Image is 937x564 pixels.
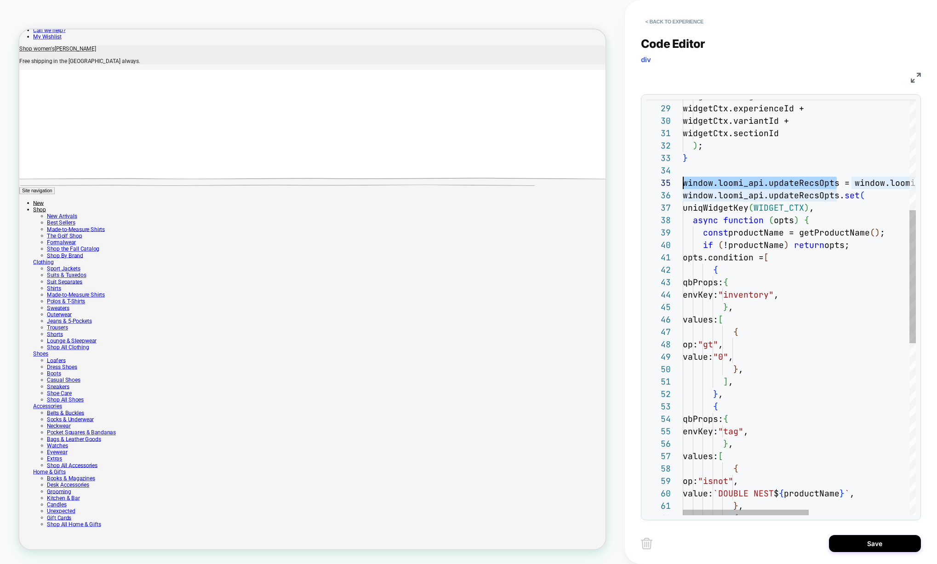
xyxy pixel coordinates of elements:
[641,37,705,51] span: Code Editor
[743,426,748,437] span: ,
[733,501,738,511] span: }
[875,227,880,238] span: )
[646,177,671,189] div: 35
[37,367,67,376] a: Sweaters
[646,127,671,139] div: 31
[718,289,774,300] span: "inventory"
[738,501,743,511] span: ,
[733,476,738,486] span: ,
[683,252,764,263] span: opts.condition =
[37,551,65,559] a: Watches
[754,202,804,213] span: WIDGET_CTX
[37,280,75,288] a: Formalwear
[646,326,671,338] div: 47
[774,488,779,499] span: $
[748,202,754,213] span: (
[698,339,718,350] span: "gt"
[774,289,779,300] span: ,
[845,190,860,201] span: set
[37,323,89,332] a: Suits & Tuxedos
[37,402,58,411] a: Shorts
[774,215,794,225] span: opts
[646,214,671,226] div: 38
[723,414,728,424] span: {
[646,226,671,239] div: 39
[37,507,86,516] a: Belts & Buckles
[18,227,33,236] a: New
[723,240,784,250] span: !productName
[4,212,44,219] span: Site navigation
[880,227,885,238] span: ;
[911,73,921,83] img: fullscreen
[723,215,764,225] span: function
[37,489,86,498] a: Shop All Shoes
[845,488,850,499] span: `
[850,488,855,499] span: ,
[37,420,93,428] a: Shop All Clothing
[646,164,671,177] div: 34
[37,358,88,367] a: Polos & T-Shirts
[829,535,921,552] button: Save
[728,351,733,362] span: ,
[37,350,114,358] a: Made-to-Measure Shirts
[804,202,809,213] span: )
[860,190,865,201] span: (
[693,215,718,225] span: async
[37,385,97,393] a: Jeans & 5-Pockets
[37,446,77,455] a: Dress Shoes
[37,393,65,402] a: Trousers
[723,376,728,387] span: ]
[646,462,671,475] div: 58
[698,140,703,151] span: ;
[804,215,809,225] span: {
[646,413,671,425] div: 54
[728,438,733,449] span: ,
[764,252,769,263] span: [
[646,288,671,301] div: 44
[37,288,107,297] a: Shop the Fall Catalog
[693,140,698,151] span: )
[703,227,728,238] span: const
[641,55,651,64] span: div
[683,414,723,424] span: qbProps:
[683,488,713,499] span: value:
[733,463,738,474] span: {
[728,227,870,238] span: productName = getProductName
[713,488,774,499] span: `DOUBLE NEST
[37,472,67,481] a: Sneakers
[738,364,743,374] span: ,
[733,364,738,374] span: }
[18,498,57,507] a: Accessories
[646,276,671,288] div: 43
[646,189,671,201] div: 36
[713,389,718,399] span: }
[37,463,81,472] a: Casual Shoes
[683,190,845,201] span: window.loomi_api.updateRecsOpts.
[37,542,109,551] a: Bags & Leather Goods
[683,202,748,213] span: uniqWidgetKey
[646,139,671,152] div: 32
[840,488,845,499] span: }
[723,302,728,312] span: }
[683,115,789,126] span: widgetCtx.variantId +
[794,215,799,225] span: )
[37,411,103,420] a: Lounge & Sleepwear
[794,240,824,250] span: return
[683,178,936,188] span: window.loomi_api.updateRecsOpts = window.loomi_api
[646,152,671,164] div: 33
[683,339,698,350] span: op:
[37,376,70,385] a: Outerwear
[18,428,39,437] a: Shoes
[646,500,671,512] div: 61
[646,102,671,115] div: 29
[683,289,718,300] span: envKey:
[683,153,688,163] span: }
[18,306,46,315] a: Clothing
[646,512,671,524] div: 62
[809,202,814,213] span: ,
[646,425,671,437] div: 55
[646,363,671,375] div: 50
[37,524,69,533] a: Neckwear
[646,239,671,251] div: 40
[683,426,718,437] span: envKey:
